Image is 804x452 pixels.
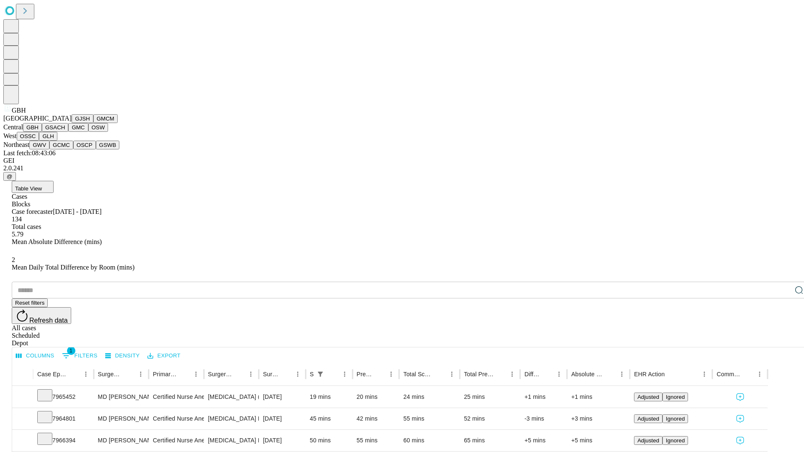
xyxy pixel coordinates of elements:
[524,430,563,451] div: +5 mins
[3,157,801,164] div: GEI
[571,430,626,451] div: +5 mins
[310,408,348,429] div: 45 mins
[37,430,90,451] div: 7966394
[742,368,754,380] button: Sort
[39,132,57,141] button: GLH
[524,408,563,429] div: -3 mins
[68,368,80,380] button: Sort
[190,368,202,380] button: Menu
[662,414,688,423] button: Ignored
[374,368,385,380] button: Sort
[357,430,395,451] div: 55 mins
[280,368,292,380] button: Sort
[637,416,659,422] span: Adjusted
[310,371,314,378] div: Scheduled In Room Duration
[80,368,92,380] button: Menu
[464,371,494,378] div: Total Predicted Duration
[524,371,541,378] div: Difference
[292,368,304,380] button: Menu
[314,368,326,380] button: Show filters
[37,371,67,378] div: Case Epic Id
[263,371,279,378] div: Surgery Date
[73,141,96,149] button: OSCP
[98,408,144,429] div: MD [PERSON_NAME]
[634,393,662,401] button: Adjusted
[464,408,516,429] div: 52 mins
[153,371,177,378] div: Primary Service
[3,149,56,157] span: Last fetch: 08:43:06
[637,394,659,400] span: Adjusted
[53,208,101,215] span: [DATE] - [DATE]
[3,164,801,172] div: 2.0.241
[754,368,765,380] button: Menu
[662,436,688,445] button: Ignored
[571,408,626,429] div: +3 mins
[29,141,49,149] button: GWV
[385,368,397,380] button: Menu
[3,141,29,148] span: Northeast
[12,238,102,245] span: Mean Absolute Difference (mins)
[553,368,565,380] button: Menu
[403,371,433,378] div: Total Scheduled Duration
[357,371,373,378] div: Predicted In Room Duration
[67,347,75,355] span: 1
[153,386,199,408] div: Certified Nurse Anesthetist
[96,141,120,149] button: GSWB
[357,386,395,408] div: 20 mins
[12,231,23,238] span: 5.79
[12,256,15,263] span: 2
[12,307,71,324] button: Refresh data
[506,368,518,380] button: Menu
[7,173,13,180] span: @
[403,408,456,429] div: 55 mins
[16,434,29,448] button: Expand
[37,408,90,429] div: 7964801
[357,408,395,429] div: 42 mins
[12,181,54,193] button: Table View
[666,394,685,400] span: Ignored
[495,368,506,380] button: Sort
[208,371,232,378] div: Surgery Name
[15,185,42,192] span: Table View
[153,408,199,429] div: Certified Nurse Anesthetist
[571,386,626,408] div: +1 mins
[403,430,456,451] div: 60 mins
[178,368,190,380] button: Sort
[634,436,662,445] button: Adjusted
[666,416,685,422] span: Ignored
[12,107,26,114] span: GBH
[263,386,301,408] div: [DATE]
[208,408,255,429] div: [MEDICAL_DATA] FLEXIBLE PROXIMAL DIAGNOSTIC
[98,371,122,378] div: Surgeon Name
[524,386,563,408] div: +1 mins
[616,368,628,380] button: Menu
[93,114,118,123] button: GMCM
[12,298,48,307] button: Reset filters
[446,368,458,380] button: Menu
[263,430,301,451] div: [DATE]
[339,368,350,380] button: Menu
[12,264,134,271] span: Mean Daily Total Difference by Room (mins)
[12,216,22,223] span: 134
[15,300,44,306] span: Reset filters
[3,132,17,139] span: West
[103,349,142,362] button: Density
[12,208,53,215] span: Case forecaster
[135,368,147,380] button: Menu
[153,430,199,451] div: Certified Nurse Anesthetist
[88,123,108,132] button: OSW
[233,368,245,380] button: Sort
[208,430,255,451] div: [MEDICAL_DATA] FLEXIBLE PROXIMAL DIAGNOSTIC
[634,371,665,378] div: EHR Action
[37,386,90,408] div: 7965452
[3,172,16,181] button: @
[571,371,603,378] div: Absolute Difference
[604,368,616,380] button: Sort
[245,368,257,380] button: Menu
[464,430,516,451] div: 65 mins
[145,349,183,362] button: Export
[665,368,677,380] button: Sort
[68,123,88,132] button: GMC
[14,349,57,362] button: Select columns
[23,123,42,132] button: GBH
